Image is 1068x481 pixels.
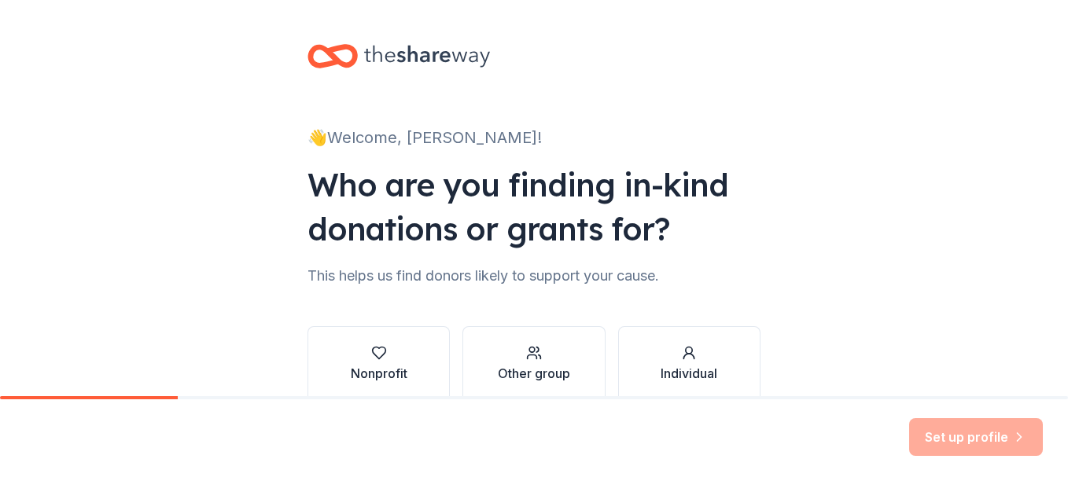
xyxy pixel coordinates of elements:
[661,364,717,383] div: Individual
[618,326,760,402] button: Individual
[308,263,760,288] div: This helps us find donors likely to support your cause.
[308,125,760,150] div: 👋 Welcome, [PERSON_NAME]!
[308,163,760,251] div: Who are you finding in-kind donations or grants for?
[308,326,450,402] button: Nonprofit
[351,364,407,383] div: Nonprofit
[462,326,605,402] button: Other group
[498,364,570,383] div: Other group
